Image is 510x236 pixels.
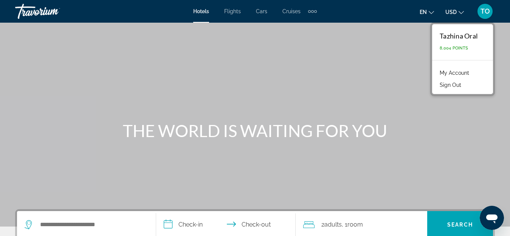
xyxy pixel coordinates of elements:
[39,219,144,230] input: Search hotel destination
[282,8,301,14] a: Cruises
[193,8,209,14] a: Hotels
[440,32,478,40] div: Tazhina Oral
[481,8,490,15] span: TO
[256,8,267,14] a: Cars
[113,121,397,140] h1: THE WORLD IS WAITING FOR YOU
[436,80,465,90] button: Sign Out
[15,2,91,21] a: Travorium
[420,9,427,15] span: en
[480,206,504,230] iframe: Кнопка запуска окна обмена сообщениями
[447,222,473,228] span: Search
[420,6,434,17] button: Change language
[308,5,317,17] button: Extra navigation items
[445,9,457,15] span: USD
[324,221,342,228] span: Adults
[342,219,363,230] span: , 1
[440,46,468,51] span: 8,004 Points
[347,221,363,228] span: Room
[475,3,495,19] button: User Menu
[436,68,473,78] a: My Account
[224,8,241,14] a: Flights
[321,219,342,230] span: 2
[445,6,464,17] button: Change currency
